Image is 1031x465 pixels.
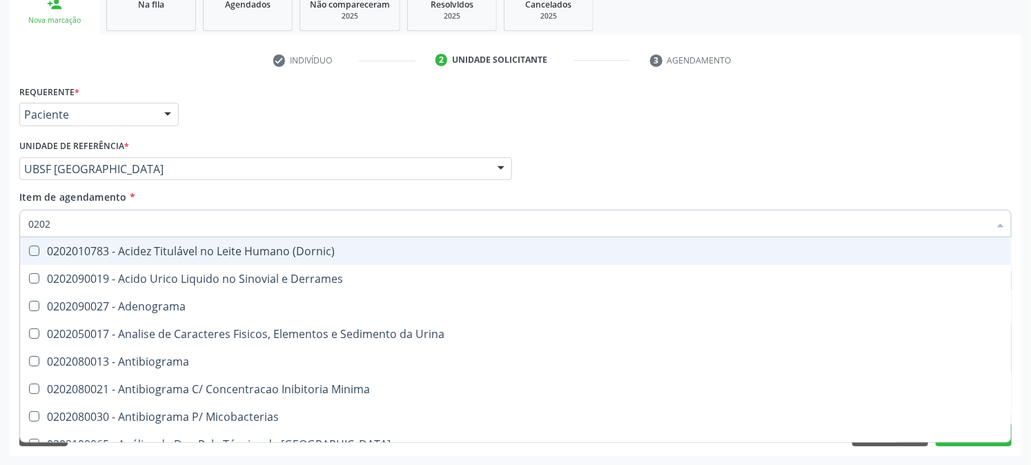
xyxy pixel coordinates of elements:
[19,15,90,26] div: Nova marcação
[452,54,547,66] div: Unidade solicitante
[28,356,1003,367] div: 0202080013 - Antibiograma
[28,246,1003,257] div: 0202010783 - Acidez Titulável no Leite Humano (Dornic)
[24,108,150,121] span: Paciente
[28,411,1003,422] div: 0202080030 - Antibiograma P/ Micobacterias
[435,54,448,66] div: 2
[28,301,1003,312] div: 0202090027 - Adenograma
[28,210,989,237] input: Buscar por procedimentos
[19,81,79,103] label: Requerente
[24,162,484,176] span: UBSF [GEOGRAPHIC_DATA]
[28,273,1003,284] div: 0202090019 - Acido Urico Liquido no Sinovial e Derrames
[28,439,1003,450] div: 0202100065 - Análise de Dna Pela Técnica de [GEOGRAPHIC_DATA]
[19,136,129,157] label: Unidade de referência
[418,11,487,21] div: 2025
[514,11,583,21] div: 2025
[28,328,1003,339] div: 0202050017 - Analise de Caracteres Fisicos, Elementos e Sedimento da Urina
[19,190,127,204] span: Item de agendamento
[310,11,390,21] div: 2025
[28,384,1003,395] div: 0202080021 - Antibiograma C/ Concentracao Inibitoria Minima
